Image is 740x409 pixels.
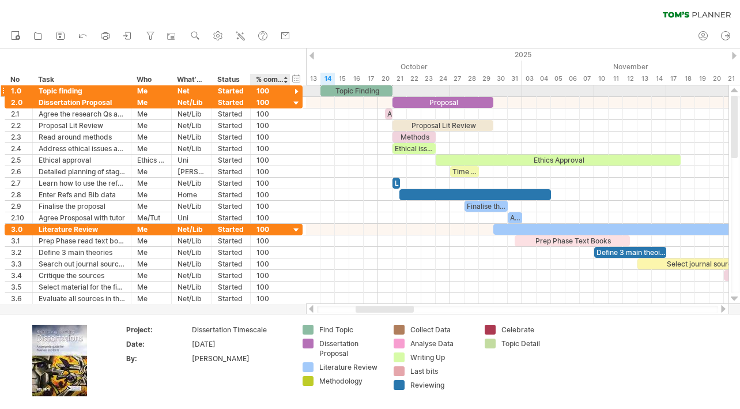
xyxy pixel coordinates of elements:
div: Net/Lib [178,201,206,212]
div: Proposal Lit Review [39,120,125,131]
div: [PERSON_NAME] [192,354,289,363]
div: Started [218,155,244,166]
div: Project: [126,325,190,335]
div: Uni [178,212,206,223]
div: Address ethical issues and prepare ethical statement [39,143,125,154]
div: Dissertation Proposal [319,339,382,358]
div: Wednesday, 29 October 2025 [479,73,493,85]
div: 3.5 [11,282,27,292]
img: ae64b563-e3e0-416d-90a8-e32b171956a1.jpg [32,325,87,396]
div: Topic Detail [501,339,564,348]
div: Home [178,189,206,200]
div: 100 [256,258,284,269]
div: 3.2 [11,247,27,258]
div: 2.6 [11,166,27,177]
div: October 2025 [191,61,522,73]
div: Wednesday, 12 November 2025 [623,73,637,85]
div: Wednesday, 5 November 2025 [551,73,565,85]
div: Task [38,74,124,85]
div: Net/Lib [178,178,206,189]
div: 100 [256,235,284,246]
div: Thursday, 13 November 2025 [637,73,652,85]
div: Net/Lib [178,258,206,269]
div: Me [137,178,165,189]
div: Wednesday, 19 November 2025 [695,73,709,85]
div: 100 [256,132,284,142]
div: 2.0 [11,97,27,108]
div: No [10,74,26,85]
div: Tuesday, 14 October 2025 [320,73,335,85]
div: 100 [256,293,284,304]
div: Net/Lib [178,120,206,131]
div: What's needed [177,74,205,85]
div: Thursday, 16 October 2025 [349,73,364,85]
div: Ethics Comm [137,155,165,166]
div: 2.3 [11,132,27,142]
div: Friday, 21 November 2025 [724,73,738,85]
div: Started [218,247,244,258]
div: Finalise the Proposal [465,201,508,212]
div: Agree the research Qs and scope [39,108,125,119]
div: 100 [256,189,284,200]
div: Literature Review [319,362,382,372]
div: 100 [256,178,284,189]
div: 3.1 [11,235,27,246]
div: Topic finding [39,85,125,96]
div: Me [137,132,165,142]
div: Friday, 31 October 2025 [508,73,522,85]
div: 2.5 [11,155,27,166]
div: Analyse Data [410,339,473,348]
div: Learn how to use the referencing in Word [39,178,125,189]
div: Monday, 27 October 2025 [450,73,465,85]
div: 2.8 [11,189,27,200]
div: Started [218,224,244,235]
div: Started [218,178,244,189]
div: 1.0 [11,85,27,96]
div: Me [137,97,165,108]
div: Me/Tut [137,212,165,223]
div: Monday, 3 November 2025 [522,73,537,85]
div: Net/Lib [178,247,206,258]
div: Writing Up [410,352,473,362]
div: Net/Lib [178,293,206,304]
div: Methods [392,132,436,142]
div: 100 [256,212,284,223]
div: Started [218,143,244,154]
div: 100 [256,120,284,131]
div: Me [137,247,165,258]
div: By: [126,354,190,363]
div: Me [137,120,165,131]
div: Topic Finding [320,85,392,96]
div: Who [137,74,165,85]
div: Started [218,282,244,292]
div: 3.3 [11,258,27,269]
div: Wednesday, 15 October 2025 [335,73,349,85]
div: Net/Lib [178,270,206,281]
div: Net/Lib [178,235,206,246]
div: Monday, 13 October 2025 [306,73,320,85]
div: Monday, 17 November 2025 [666,73,681,85]
div: Agree Proposal with Tutor [508,212,522,223]
div: Ethical approval [39,155,125,166]
div: Net/Lib [178,97,206,108]
div: Learn to ref in Word [392,178,400,189]
div: Find Topic [319,325,382,335]
div: Proposal Lit Review [392,120,493,131]
div: Thursday, 6 November 2025 [565,73,580,85]
div: 100 [256,201,284,212]
div: Define 3 main theoires [594,247,666,258]
div: Started [218,166,244,177]
div: Thursday, 30 October 2025 [493,73,508,85]
div: Started [218,270,244,281]
div: Me [137,270,165,281]
div: 100 [256,270,284,281]
div: Friday, 7 November 2025 [580,73,594,85]
div: Started [218,108,244,119]
div: Methodology [319,376,382,386]
div: 100 [256,224,284,235]
div: Started [218,258,244,269]
div: Monday, 20 October 2025 [378,73,392,85]
div: Me [137,258,165,269]
div: Started [218,201,244,212]
div: Me [137,224,165,235]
